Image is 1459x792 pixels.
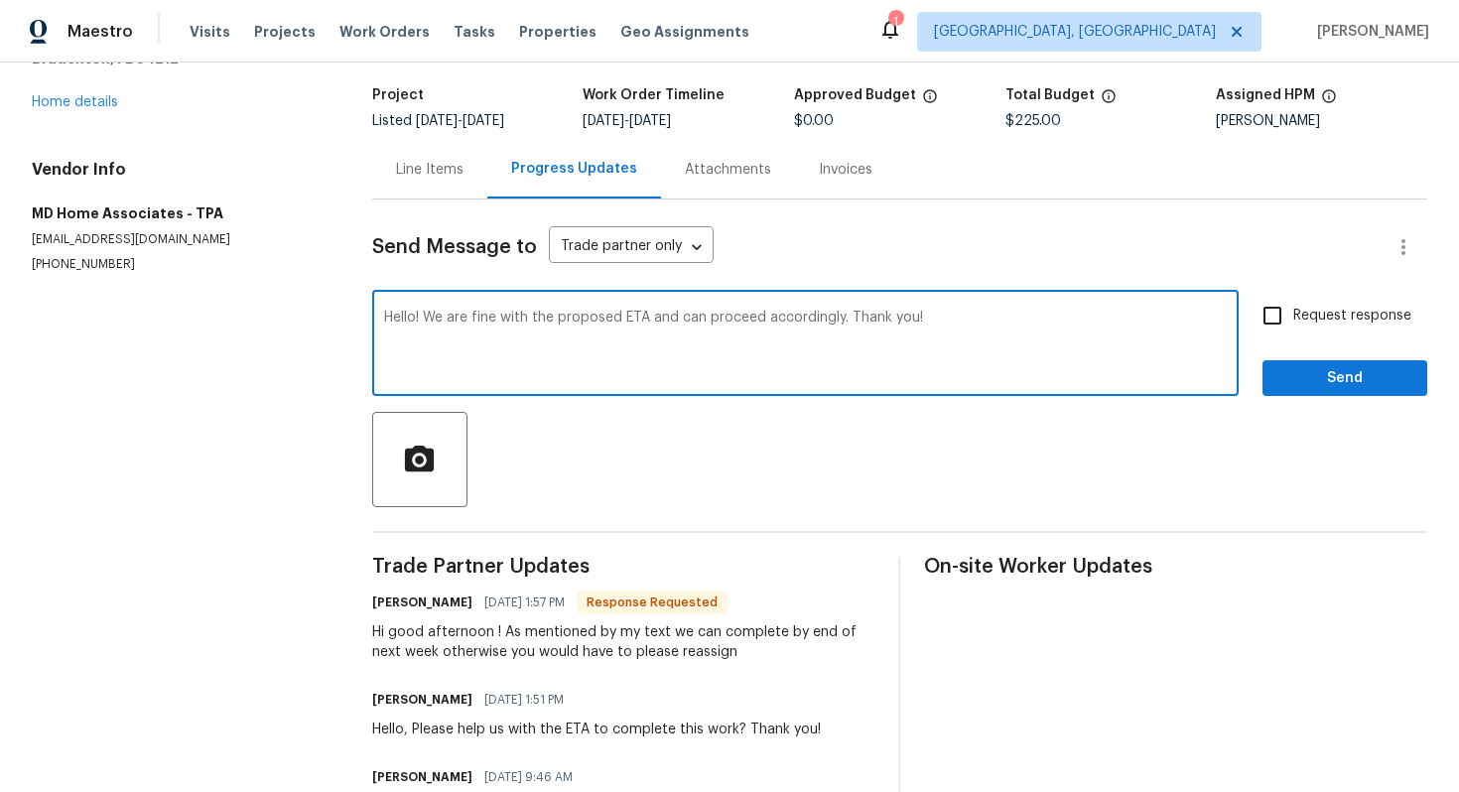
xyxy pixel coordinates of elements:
h5: Work Order Timeline [583,88,725,102]
div: Progress Updates [511,159,637,179]
h5: Assigned HPM [1216,88,1315,102]
button: Send [1262,360,1427,397]
h4: Vendor Info [32,160,325,180]
a: Home details [32,95,118,109]
span: Send [1278,366,1411,391]
span: Trade Partner Updates [372,557,875,577]
span: - [416,114,504,128]
span: [DATE] [416,114,458,128]
span: [DATE] 9:46 AM [484,767,573,787]
span: Listed [372,114,504,128]
span: Projects [254,22,316,42]
span: Send Message to [372,237,537,257]
span: [DATE] [629,114,671,128]
h6: [PERSON_NAME] [372,593,472,612]
span: [PERSON_NAME] [1309,22,1429,42]
div: Attachments [685,160,771,180]
span: Tasks [454,25,495,39]
span: [DATE] [583,114,624,128]
h5: Total Budget [1005,88,1095,102]
span: The hpm assigned to this work order. [1321,88,1337,114]
div: Invoices [819,160,872,180]
div: Trade partner only [549,231,714,264]
span: [DATE] [463,114,504,128]
span: Request response [1293,306,1411,327]
h5: Approved Budget [794,88,916,102]
span: [DATE] 1:57 PM [484,593,565,612]
span: $0.00 [794,114,834,128]
h5: MD Home Associates - TPA [32,203,325,223]
span: Properties [519,22,597,42]
span: Maestro [67,22,133,42]
h6: [PERSON_NAME] [372,690,472,710]
span: [GEOGRAPHIC_DATA], [GEOGRAPHIC_DATA] [934,22,1216,42]
div: Hello, Please help us with the ETA to complete this work? Thank you! [372,720,821,739]
span: The total cost of line items that have been approved by both Opendoor and the Trade Partner. This... [922,88,938,114]
h5: Project [372,88,424,102]
span: The total cost of line items that have been proposed by Opendoor. This sum includes line items th... [1101,88,1117,114]
p: [PHONE_NUMBER] [32,256,325,273]
span: [DATE] 1:51 PM [484,690,564,710]
span: Visits [190,22,230,42]
span: Geo Assignments [620,22,749,42]
div: [PERSON_NAME] [1216,114,1427,128]
div: Line Items [396,160,464,180]
span: Response Requested [579,593,726,612]
span: $225.00 [1005,114,1061,128]
span: Work Orders [339,22,430,42]
div: 1 [888,12,902,32]
p: [EMAIL_ADDRESS][DOMAIN_NAME] [32,231,325,248]
div: Hi good afternoon ! As mentioned by my text we can complete by end of next week otherwise you wou... [372,622,875,662]
h6: [PERSON_NAME] [372,767,472,787]
span: On-site Worker Updates [924,557,1427,577]
textarea: Hello! We are fine with the proposed ETA and can proceed accordingly. Thank you! [384,311,1227,380]
span: - [583,114,671,128]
